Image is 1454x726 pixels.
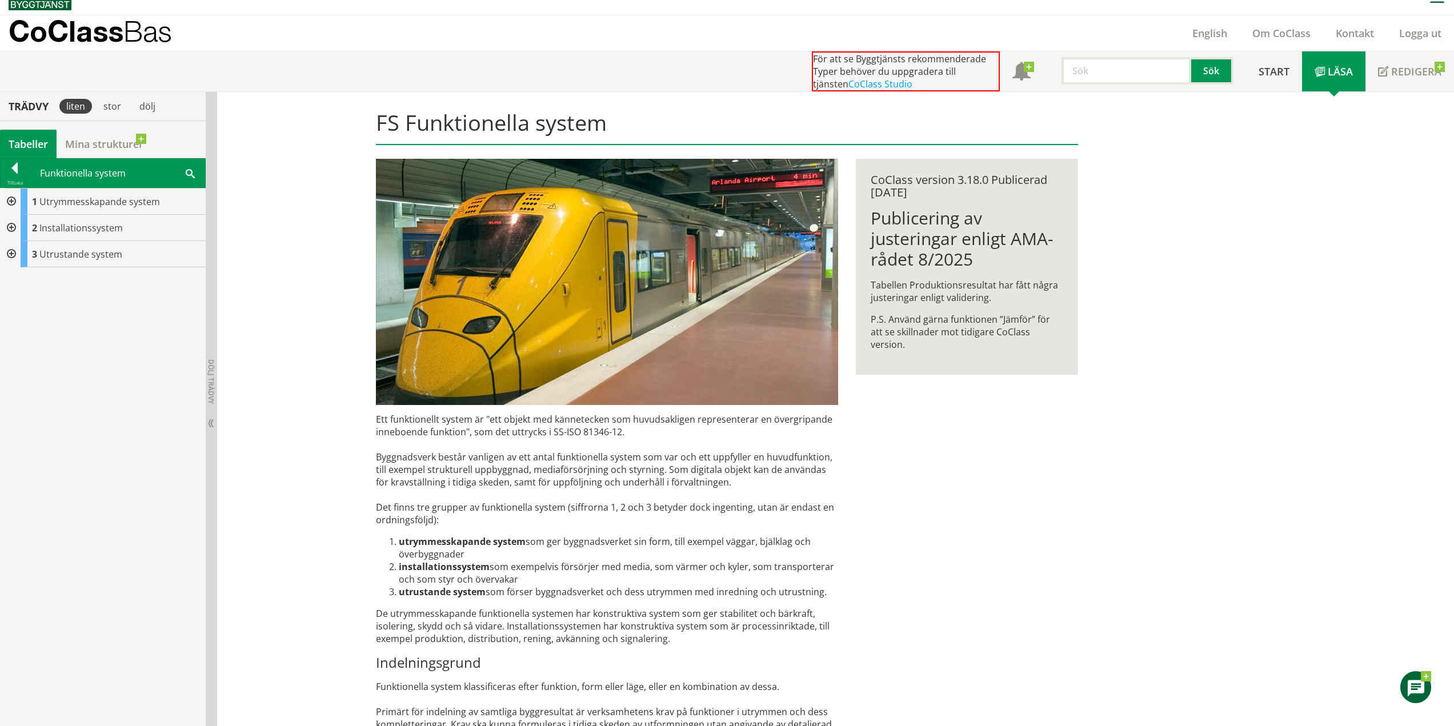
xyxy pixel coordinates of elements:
a: Kontakt [1323,26,1387,40]
span: Installationssystem [39,222,123,234]
span: 3 [32,248,37,260]
div: Trädvy [2,100,55,113]
h1: FS Funktionella system [376,110,1078,145]
strong: utrustande system [399,585,486,598]
div: liten [59,99,92,114]
div: CoClass version 3.18.0 Publicerad [DATE] [871,174,1063,199]
div: dölj [133,99,162,114]
a: English [1180,26,1240,40]
a: Mina strukturer [57,130,152,158]
span: Notifikationer [1012,63,1031,82]
p: Tabellen Produktionsresultat har fått några justeringar enligt validering. [871,279,1063,304]
li: som förser byggnadsverket och dess utrymmen med inredning och utrustning. [399,585,838,598]
span: 1 [32,195,37,208]
li: som ger byggnadsverket sin form, till exempel väggar, bjälklag och överbyggnader [399,535,838,560]
span: Utrymmesskapande system [39,195,160,208]
a: Logga ut [1387,26,1454,40]
span: 2 [32,222,37,234]
p: CoClass [9,25,172,38]
span: Läsa [1328,65,1353,78]
h1: Publicering av justeringar enligt AMA-rådet 8/2025 [871,208,1063,270]
a: Om CoClass [1240,26,1323,40]
div: Tillbaka [1,178,29,187]
a: Start [1246,51,1302,91]
span: Dölj trädvy [206,359,216,404]
span: Utrustande system [39,248,122,260]
a: CoClassBas [9,15,197,51]
h3: Indelningsgrund [376,654,838,671]
p: P.S. Använd gärna funktionen ”Jämför” för att se skillnader mot tidigare CoClass version. [871,313,1063,351]
a: Läsa [1302,51,1365,91]
img: arlanda-express-2.jpg [376,159,838,405]
span: Bas [123,14,172,48]
strong: utrymmesskapande system [399,535,526,548]
div: Funktionella system [30,159,205,187]
button: Sök [1191,57,1233,85]
div: För att se Byggtjänsts rekommenderade Typer behöver du uppgradera till tjänsten [812,51,1000,91]
span: Redigera [1391,65,1441,78]
input: Sök [1062,57,1191,85]
div: stor [97,99,128,114]
a: Redigera [1365,51,1454,91]
span: Start [1259,65,1289,78]
a: CoClass Studio [848,78,912,90]
span: Sök i tabellen [186,167,195,179]
li: som exempelvis försörjer med media, som värmer och kyler, som trans­porterar och som styr och öve... [399,560,838,585]
strong: installationssystem [399,560,490,573]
